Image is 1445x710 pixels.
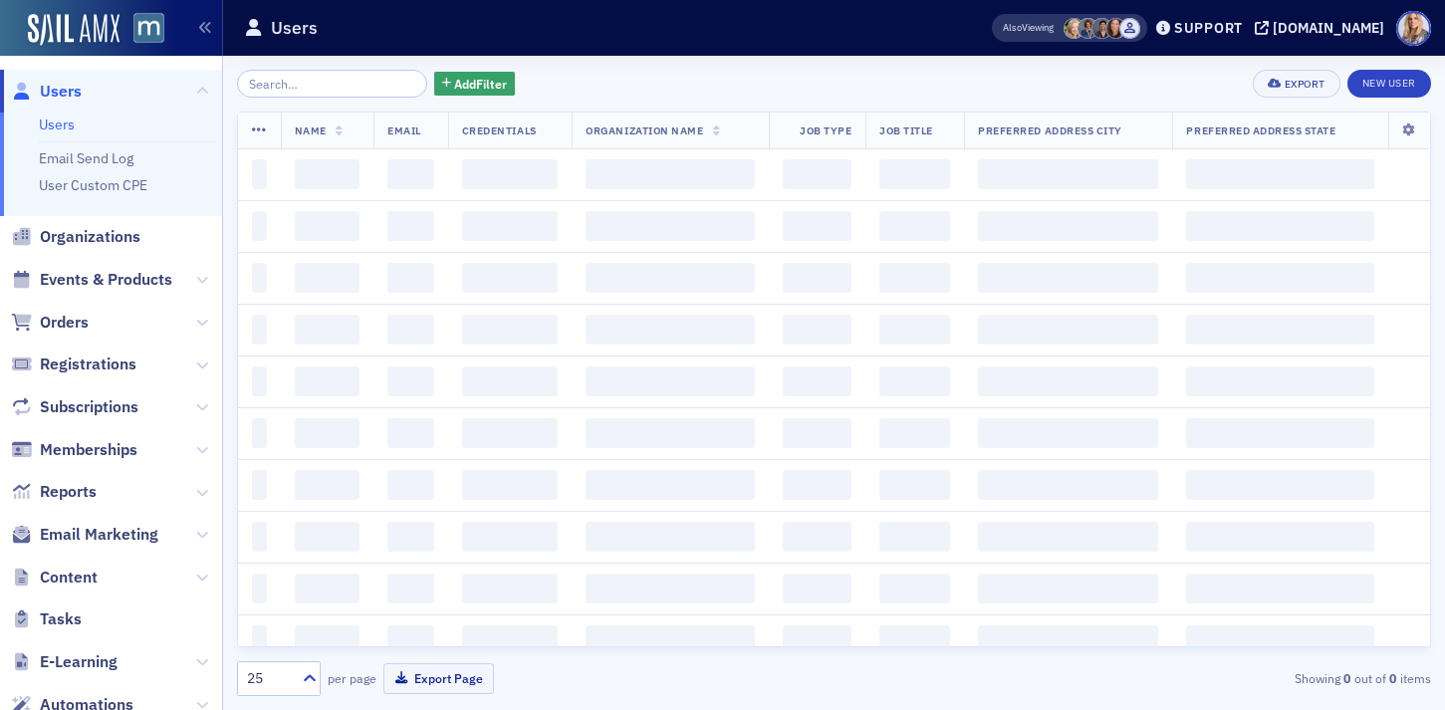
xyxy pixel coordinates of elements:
span: Natalie Antonakas [1105,18,1126,39]
span: Name [295,123,327,137]
input: Search… [237,70,427,98]
span: ‌ [586,574,755,603]
a: Organizations [11,226,140,248]
span: ‌ [978,522,1158,552]
span: Content [40,567,98,589]
span: ‌ [1186,263,1374,293]
span: ‌ [252,159,267,189]
a: Registrations [11,354,136,375]
span: ‌ [252,470,267,500]
span: ‌ [1186,211,1374,241]
span: ‌ [462,159,559,189]
a: View Homepage [120,13,164,47]
span: Profile [1396,11,1431,46]
span: ‌ [387,366,434,396]
span: ‌ [783,522,851,552]
span: ‌ [879,625,950,655]
span: ‌ [295,211,361,241]
h1: Users [271,16,318,40]
a: Users [39,116,75,133]
span: ‌ [462,625,559,655]
span: ‌ [879,315,950,345]
a: User Custom CPE [39,176,147,194]
span: Chris Dougherty [1078,18,1098,39]
span: ‌ [783,574,851,603]
span: ‌ [879,159,950,189]
a: Content [11,567,98,589]
span: ‌ [586,211,755,241]
span: Justin Chase [1119,18,1140,39]
span: ‌ [295,625,361,655]
a: Events & Products [11,269,172,291]
span: Credentials [462,123,537,137]
img: SailAMX [133,13,164,44]
div: Support [1174,19,1243,37]
span: ‌ [295,366,361,396]
span: ‌ [1186,418,1374,448]
span: ‌ [879,470,950,500]
span: ‌ [462,418,559,448]
span: ‌ [783,470,851,500]
span: ‌ [879,366,950,396]
strong: 0 [1386,669,1400,687]
button: AddFilter [434,72,516,97]
a: E-Learning [11,651,118,673]
span: Users [40,81,82,103]
span: ‌ [252,522,267,552]
span: ‌ [462,366,559,396]
span: ‌ [252,315,267,345]
span: ‌ [295,470,361,500]
span: ‌ [387,470,434,500]
span: ‌ [387,522,434,552]
button: Export Page [383,663,494,694]
a: Users [11,81,82,103]
span: ‌ [1186,574,1374,603]
span: Job Type [800,123,851,137]
span: ‌ [978,211,1158,241]
span: ‌ [1186,625,1374,655]
span: Preferred Address State [1186,123,1335,137]
div: 25 [247,668,291,689]
span: ‌ [586,159,755,189]
span: ‌ [879,522,950,552]
div: Also [1003,21,1022,34]
span: ‌ [462,211,559,241]
span: ‌ [1186,159,1374,189]
span: E-Learning [40,651,118,673]
span: ‌ [462,574,559,603]
span: ‌ [252,625,267,655]
a: Tasks [11,608,82,630]
span: ‌ [387,211,434,241]
span: ‌ [252,418,267,448]
span: ‌ [462,263,559,293]
span: ‌ [387,263,434,293]
span: ‌ [978,159,1158,189]
div: Export [1285,79,1325,90]
span: ‌ [387,625,434,655]
strong: 0 [1340,669,1354,687]
span: Add Filter [454,75,507,93]
span: ‌ [783,418,851,448]
span: ‌ [586,366,755,396]
span: ‌ [586,625,755,655]
span: ‌ [252,574,267,603]
div: [DOMAIN_NAME] [1273,19,1384,37]
span: ‌ [978,315,1158,345]
span: Mary Beth Halpern [1091,18,1112,39]
span: ‌ [387,574,434,603]
button: [DOMAIN_NAME] [1255,21,1391,35]
span: Job Title [879,123,933,137]
span: Subscriptions [40,396,138,418]
a: Subscriptions [11,396,138,418]
span: ‌ [978,366,1158,396]
span: Viewing [1003,21,1054,35]
a: Email Marketing [11,524,158,546]
img: SailAMX [28,14,120,46]
span: ‌ [978,625,1158,655]
span: Orders [40,312,89,334]
a: Orders [11,312,89,334]
span: ‌ [295,263,361,293]
span: Reports [40,481,97,503]
span: ‌ [879,574,950,603]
